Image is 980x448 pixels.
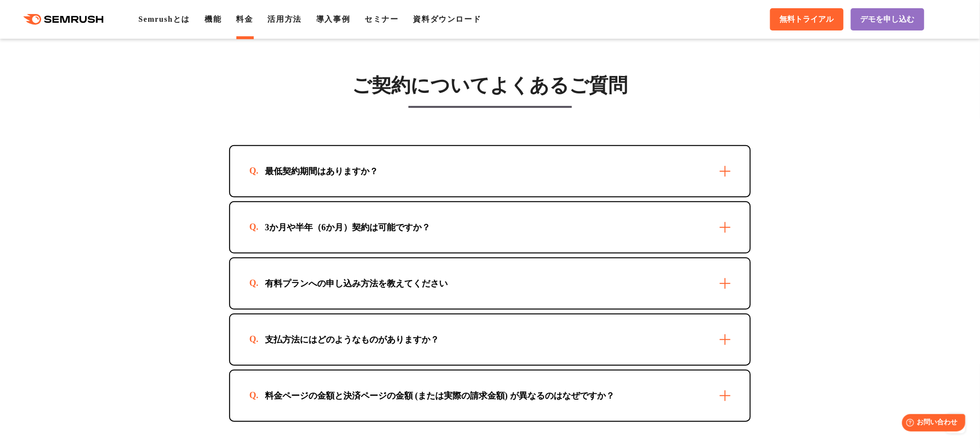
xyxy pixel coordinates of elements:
div: 最低契約期間はありますか？ [249,165,394,177]
a: 無料トライアル [770,8,844,30]
div: 3か月や半年（6か月）契約は可能ですか？ [249,222,446,233]
a: 機能 [205,15,221,23]
span: デモを申し込む [861,15,915,25]
a: 活用方法 [268,15,302,23]
div: 料金ページの金額と決済ページの金額 (または実際の請求金額) が異なるのはなぜですか？ [249,390,630,402]
a: 資料ダウンロード [413,15,482,23]
a: 料金 [236,15,253,23]
h3: ご契約についてよくあるご質問 [229,74,751,98]
a: 導入事例 [316,15,350,23]
div: 支払方法にはどのようなものがありますか？ [249,334,454,345]
a: セミナー [365,15,398,23]
span: 無料トライアル [780,15,834,25]
a: デモを申し込む [851,8,924,30]
div: 有料プランへの申し込み方法を教えてください [249,278,463,289]
iframe: Help widget launcher [894,410,969,437]
a: Semrushとは [138,15,190,23]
